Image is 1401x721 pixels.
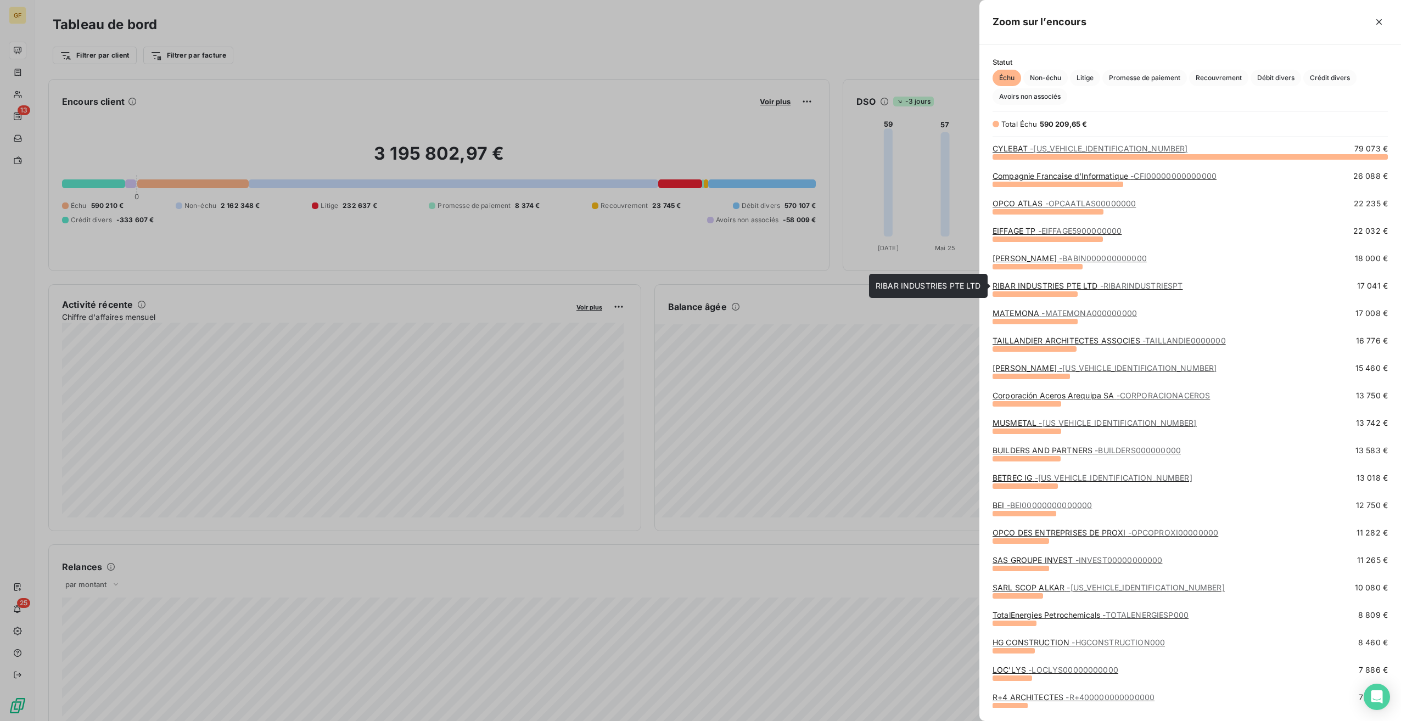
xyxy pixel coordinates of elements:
span: - INVEST00000000000 [1075,555,1163,565]
span: 13 018 € [1357,472,1388,483]
span: - MATEMONA000000000 [1041,308,1137,318]
span: 7 066 € [1359,692,1388,703]
span: - BUILDERS000000000 [1095,446,1181,455]
span: 11 265 € [1357,555,1388,566]
span: - [US_VEHICLE_IDENTIFICATION_NUMBER] [1035,473,1192,482]
div: Open Intercom Messenger [1364,684,1390,710]
span: RIBAR INDUSTRIES PTE LTD [876,281,981,290]
span: - CFI00000000000000 [1130,171,1217,181]
a: Corporación Aceros Arequipa SA [993,391,1210,400]
span: 13 742 € [1356,418,1388,429]
a: [PERSON_NAME] [993,363,1217,373]
span: Statut [993,58,1388,66]
div: grid [979,143,1401,708]
a: HG CONSTRUCTION [993,638,1165,647]
span: - [US_VEHICLE_IDENTIFICATION_NUMBER] [1030,144,1187,153]
a: EIFFAGE TP [993,226,1122,235]
a: R+4 ARCHITECTES [993,692,1155,702]
a: SAS GROUPE INVEST [993,555,1162,565]
span: 7 886 € [1359,664,1388,675]
button: Recouvrement [1189,70,1248,86]
a: TAILLANDIER ARCHITECTES ASSOCIES [993,336,1226,345]
button: Avoirs non associés [993,88,1067,105]
span: - LOCLYS00000000000 [1028,665,1118,674]
span: 79 073 € [1354,143,1388,154]
span: - BEI00000000000000 [1007,500,1092,510]
span: - CORPORACIONACEROS [1117,391,1211,400]
span: - [US_VEHICLE_IDENTIFICATION_NUMBER] [1059,363,1217,373]
span: 26 088 € [1353,171,1388,182]
button: Échu [993,70,1021,86]
span: - TOTALENERGIESP000 [1102,610,1189,619]
button: Litige [1070,70,1100,86]
span: - [US_VEHICLE_IDENTIFICATION_NUMBER] [1067,583,1224,592]
span: 16 776 € [1356,335,1388,346]
a: SARL SCOP ALKAR [993,583,1225,592]
span: - TAILLANDIE0000000 [1142,336,1226,345]
span: 18 000 € [1355,253,1388,264]
a: BEI [993,500,1092,510]
span: 17 008 € [1355,308,1388,319]
span: 13 750 € [1356,390,1388,401]
span: 590 209,65 € [1040,120,1088,128]
span: - HGCONSTRUCTION000 [1072,638,1165,647]
span: 8 460 € [1358,637,1388,648]
span: 22 032 € [1353,226,1388,236]
button: Promesse de paiement [1102,70,1187,86]
span: - RIBARINDUSTRIESPT [1100,281,1183,290]
span: Total Échu [1001,120,1038,128]
a: [PERSON_NAME] [993,254,1147,263]
span: 22 235 € [1354,198,1388,209]
span: - OPCAATLAS00000000 [1045,199,1136,208]
a: RIBAR INDUSTRIES PTE LTD [993,281,1183,290]
a: BETREC IG [993,473,1192,482]
a: MUSMETAL [993,418,1197,427]
a: OPCO ATLAS [993,199,1136,208]
button: Crédit divers [1303,70,1357,86]
button: Débit divers [1251,70,1301,86]
span: 15 460 € [1355,363,1388,374]
a: OPCO DES ENTREPRISES DE PROXI [993,528,1218,537]
h5: Zoom sur l’encours [993,14,1086,30]
span: - R+400000000000000 [1066,692,1155,702]
a: TotalEnergies Petrochemicals [993,610,1189,619]
span: 8 809 € [1358,610,1388,621]
a: MATEMONA [993,308,1137,318]
span: - [US_VEHICLE_IDENTIFICATION_NUMBER] [1039,418,1196,427]
span: - EIFFAGE5900000000 [1038,226,1122,235]
span: 11 282 € [1357,527,1388,538]
span: - OPCOPROXI00000000 [1128,528,1219,537]
button: Non-échu [1023,70,1068,86]
a: LOC'LYS [993,665,1118,674]
span: 10 080 € [1355,582,1388,593]
span: 12 750 € [1356,500,1388,511]
span: 17 041 € [1357,280,1388,291]
a: CYLEBAT [993,144,1187,153]
a: Compagnie Francaise d'Informatique [993,171,1217,181]
a: BUILDERS AND PARTNERS [993,446,1181,455]
span: 13 583 € [1355,445,1388,456]
span: - BABIN000000000000 [1059,254,1147,263]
